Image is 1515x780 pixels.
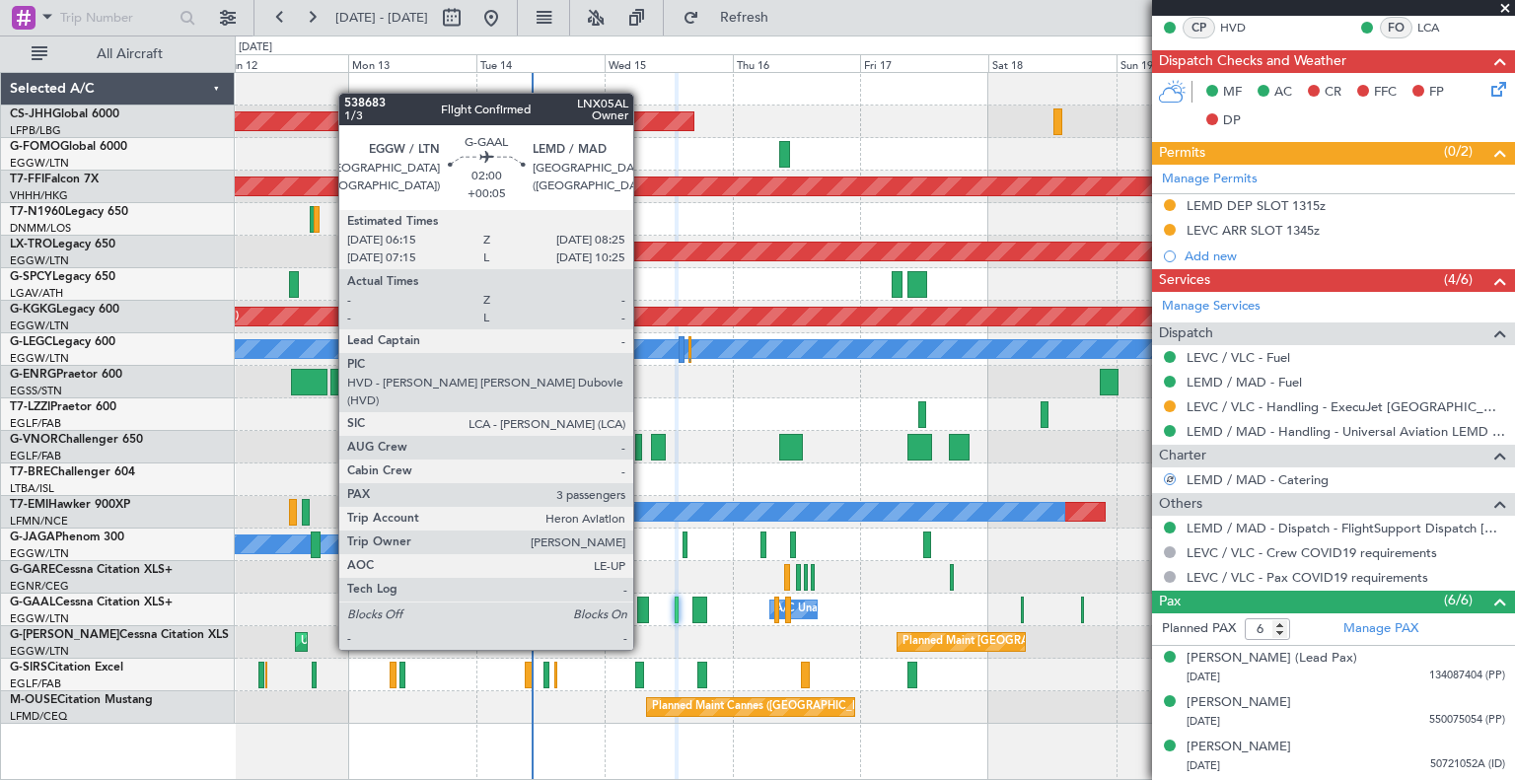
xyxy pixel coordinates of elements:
[1374,83,1397,103] span: FFC
[605,54,733,72] div: Wed 15
[10,597,55,608] span: G-GAAL
[1159,322,1213,345] span: Dispatch
[391,595,472,624] div: A/C Unavailable
[1429,83,1444,103] span: FP
[10,662,47,674] span: G-SIRS
[10,401,116,413] a: T7-LZZIPraetor 600
[10,499,130,511] a: T7-EMIHawker 900XP
[10,253,69,268] a: EGGW/LTN
[1223,83,1242,103] span: MF
[10,188,68,203] a: VHHH/HKG
[1187,670,1220,684] span: [DATE]
[1429,668,1505,684] span: 134087404 (PP)
[1187,738,1291,757] div: [PERSON_NAME]
[1162,619,1236,639] label: Planned PAX
[1187,714,1220,729] span: [DATE]
[10,449,61,463] a: EGLF/FAB
[775,595,857,624] div: A/C Unavailable
[301,627,625,657] div: Unplanned Maint [GEOGRAPHIC_DATA] ([GEOGRAPHIC_DATA])
[1187,693,1291,713] div: [PERSON_NAME]
[10,123,61,138] a: LFPB/LBG
[60,3,174,33] input: Trip Number
[10,676,61,691] a: EGLF/FAB
[1117,54,1245,72] div: Sun 19
[10,709,67,724] a: LFMD/CEQ
[1187,544,1437,561] a: LEVC / VLC - Crew COVID19 requirements
[348,54,476,72] div: Mon 13
[417,497,463,527] div: No Crew
[1159,269,1210,292] span: Services
[10,174,99,185] a: T7-FFIFalcon 7X
[10,286,63,301] a: LGAV/ATH
[10,336,52,348] span: G-LEGC
[10,221,71,236] a: DNMM/LOS
[10,141,60,153] span: G-FOMO
[733,54,861,72] div: Thu 16
[1343,619,1418,639] a: Manage PAX
[380,237,528,266] div: Planned Maint Riga (Riga Intl)
[10,108,119,120] a: CS-JHHGlobal 6000
[1183,17,1215,38] div: CP
[10,694,57,706] span: M-OUSE
[10,271,115,283] a: G-SPCYLegacy 650
[10,416,61,431] a: EGLF/FAB
[545,595,579,624] div: Owner
[10,434,58,446] span: G-VNOR
[1187,374,1302,390] a: LEMD / MAD - Fuel
[1159,591,1181,613] span: Pax
[10,239,52,250] span: LX-TRO
[1380,17,1412,38] div: FO
[10,369,122,381] a: G-ENRGPraetor 600
[10,611,69,626] a: EGGW/LTN
[1325,83,1341,103] span: CR
[1187,520,1505,536] a: LEMD / MAD - Dispatch - FlightSupport Dispatch [GEOGRAPHIC_DATA]
[1444,590,1473,610] span: (6/6)
[10,156,69,171] a: EGGW/LTN
[10,434,143,446] a: G-VNORChallenger 650
[1159,50,1346,73] span: Dispatch Checks and Weather
[10,546,69,561] a: EGGW/LTN
[1159,142,1205,165] span: Permits
[703,11,786,25] span: Refresh
[10,206,128,218] a: T7-N1960Legacy 650
[10,629,229,641] a: G-[PERSON_NAME]Cessna Citation XLS
[1159,445,1206,467] span: Charter
[1185,248,1505,264] div: Add new
[10,564,173,576] a: G-GARECessna Citation XLS+
[10,304,56,316] span: G-KGKG
[51,47,208,61] span: All Aircraft
[988,54,1117,72] div: Sat 18
[1187,398,1505,415] a: LEVC / VLC - Handling - ExecuJet [GEOGRAPHIC_DATA] LEVC / VLC
[10,466,135,478] a: T7-BREChallenger 604
[10,564,55,576] span: G-GARE
[10,579,69,594] a: EGNR/CEG
[10,401,50,413] span: T7-LZZI
[10,271,52,283] span: G-SPCY
[1162,297,1261,317] a: Manage Services
[1187,569,1428,586] a: LEVC / VLC - Pax COVID19 requirements
[10,304,119,316] a: G-KGKGLegacy 600
[1274,83,1292,103] span: AC
[10,384,62,398] a: EGSS/STN
[10,108,52,120] span: CS-JHH
[860,54,988,72] div: Fri 17
[1223,111,1241,131] span: DP
[10,466,50,478] span: T7-BRE
[10,141,127,153] a: G-FOMOGlobal 6000
[1220,19,1264,36] a: HVD
[10,514,68,529] a: LFMN/NCE
[1159,493,1202,516] span: Others
[221,54,349,72] div: Sun 12
[10,206,65,218] span: T7-N1960
[1187,471,1329,488] a: LEMD / MAD - Catering
[10,532,124,543] a: G-JAGAPhenom 300
[10,662,123,674] a: G-SIRSCitation Excel
[10,532,55,543] span: G-JAGA
[1417,19,1462,36] a: LCA
[10,629,119,641] span: G-[PERSON_NAME]
[1444,269,1473,290] span: (4/6)
[10,351,69,366] a: EGGW/LTN
[1444,141,1473,162] span: (0/2)
[335,9,428,27] span: [DATE] - [DATE]
[1187,197,1326,214] div: LEMD DEP SLOT 1315z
